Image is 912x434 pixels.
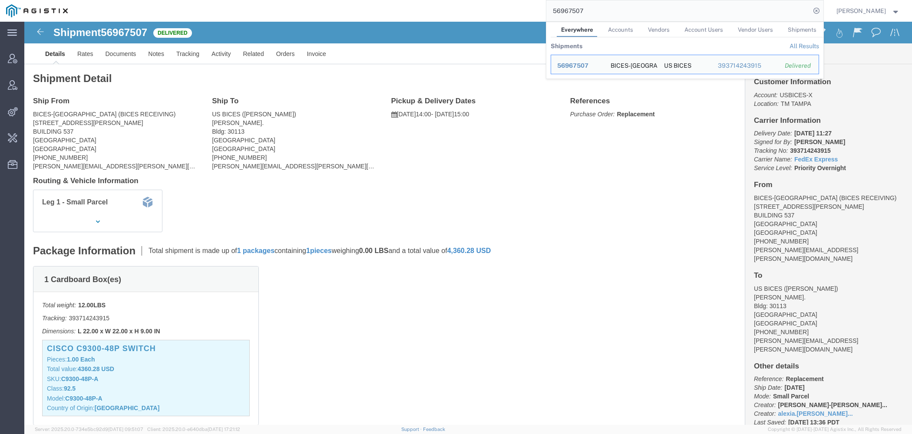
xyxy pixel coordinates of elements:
[648,26,670,33] span: Vendors
[836,6,900,16] button: [PERSON_NAME]
[557,62,588,69] span: 56967507
[423,427,445,432] a: Feedback
[551,37,823,79] table: Search Results
[785,61,813,70] div: Delivered
[561,26,593,33] span: Everywhere
[546,0,810,21] input: Search for shipment number, reference number
[717,61,773,70] div: 393714243915
[401,427,423,432] a: Support
[24,22,912,425] iframe: FS Legacy Container
[208,427,240,432] span: [DATE] 17:21:12
[788,26,816,33] span: Shipments
[836,6,886,16] span: Kaitlyn Hostetler
[684,26,723,33] span: Account Users
[147,427,240,432] span: Client: 2025.20.0-e640dba
[790,43,819,49] a: View all shipments found by criterion
[551,37,582,55] th: Shipments
[608,26,633,33] span: Accounts
[35,427,143,432] span: Server: 2025.20.0-734e5bc92d9
[768,426,902,433] span: Copyright © [DATE]-[DATE] Agistix Inc., All Rights Reserved
[6,4,68,17] img: logo
[108,427,143,432] span: [DATE] 09:51:07
[610,55,652,74] div: BICES-TAMPA
[738,26,773,33] span: Vendor Users
[557,61,598,70] div: 56967507
[664,55,691,74] div: US BICES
